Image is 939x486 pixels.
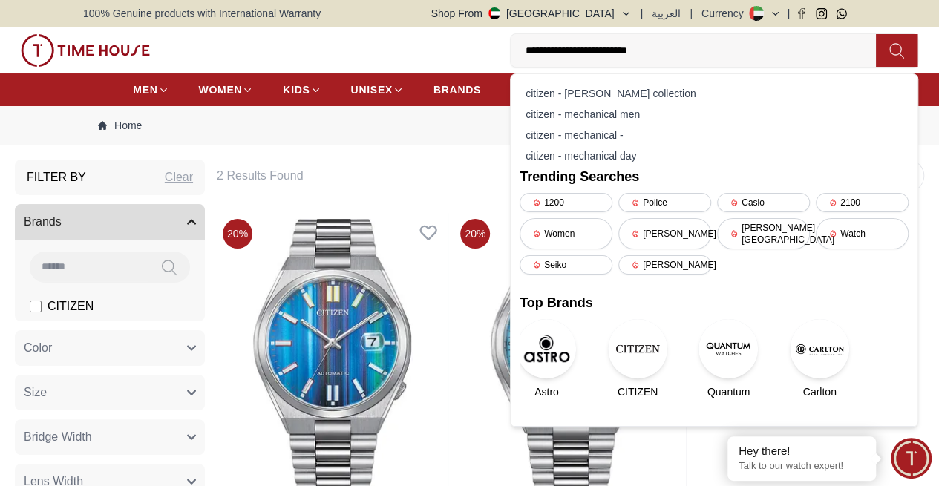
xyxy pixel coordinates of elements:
[133,76,169,103] a: MEN
[739,444,865,459] div: Hey there!
[701,319,756,399] a: QuantumQuantum
[30,301,42,312] input: CITIZEN
[223,219,252,249] span: 20 %
[351,82,393,97] span: UNISEX
[816,8,827,19] a: Instagram
[690,6,693,21] span: |
[520,218,612,249] div: Women
[217,167,745,185] h6: 2 Results Found
[283,76,321,103] a: KIDS
[15,330,205,366] button: Color
[15,204,205,240] button: Brands
[618,218,711,249] div: [PERSON_NAME]
[652,6,681,21] button: العربية
[816,218,909,249] div: Watch
[488,7,500,19] img: United Arab Emirates
[836,8,847,19] a: Whatsapp
[199,82,243,97] span: WOMEN
[608,319,667,378] img: CITIZEN
[796,8,807,19] a: Facebook
[15,419,205,455] button: Bridge Width
[803,384,837,399] span: Carlton
[790,319,849,378] img: Carlton
[48,298,94,315] span: CITIZEN
[283,82,310,97] span: KIDS
[351,76,404,103] a: UNISEX
[24,384,47,401] span: Size
[816,193,909,212] div: 2100
[83,106,856,145] nav: Breadcrumb
[24,428,92,446] span: Bridge Width
[717,218,810,249] div: [PERSON_NAME][GEOGRAPHIC_DATA]
[618,255,711,275] div: [PERSON_NAME]
[641,6,644,21] span: |
[433,76,481,103] a: BRANDS
[517,319,576,378] img: Astro
[15,375,205,410] button: Size
[520,104,909,125] div: citizen - mechanical men
[739,460,865,473] p: Talk to our watch expert!
[21,34,150,67] img: ...
[520,255,612,275] div: Seiko
[433,82,481,97] span: BRANDS
[83,6,321,21] span: 100% Genuine products with International Warranty
[520,166,909,187] h2: Trending Searches
[793,319,847,399] a: CarltonCarlton
[520,292,909,313] h2: Top Brands
[133,82,157,97] span: MEN
[24,213,62,231] span: Brands
[618,384,658,399] span: CITIZEN
[520,83,909,104] div: citizen - [PERSON_NAME] collection
[98,118,142,133] a: Home
[707,384,750,399] span: Quantum
[717,193,810,212] div: Casio
[520,145,909,166] div: citizen - mechanical day
[27,168,86,186] h3: Filter By
[520,125,909,145] div: citizen - mechanical -
[431,6,632,21] button: Shop From[GEOGRAPHIC_DATA]
[891,438,932,479] div: Chat Widget
[165,168,193,186] div: Clear
[698,319,758,378] img: Quantum
[460,219,490,249] span: 20 %
[520,193,612,212] div: 1200
[701,6,750,21] div: Currency
[618,193,711,212] div: Police
[24,339,52,357] span: Color
[534,384,559,399] span: Astro
[611,319,665,399] a: CITIZENCITIZEN
[787,6,790,21] span: |
[199,76,254,103] a: WOMEN
[520,319,574,399] a: AstroAstro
